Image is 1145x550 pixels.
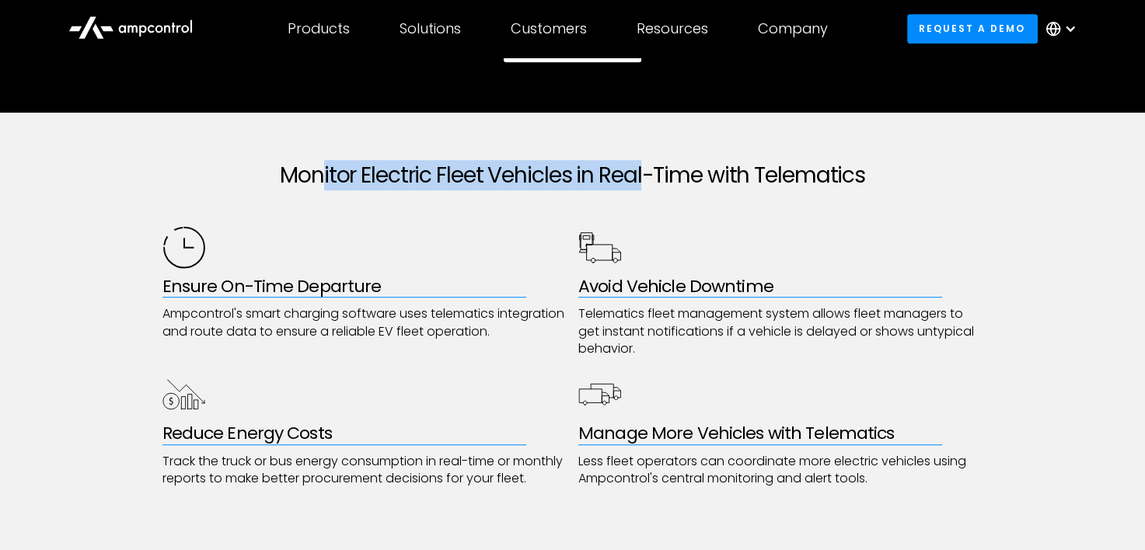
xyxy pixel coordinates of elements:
div: Solutions [400,20,461,37]
h2: Monitor Electric Fleet Vehicles in Real-Time with Telematics [162,162,983,189]
a: Request a demo [907,14,1038,43]
div: Resources [637,20,708,37]
div: Products [288,20,350,37]
p: Less fleet operators can coordinate more electric vehicles using Ampcontrol's central monitoring ... [578,453,983,488]
p: Ampcontrol's smart charging software uses telematics integration and route data to ensure a relia... [162,305,567,340]
h3: Avoid Vehicle Downtime [578,277,983,297]
div: Company [758,20,828,37]
h3: Reduce Energy Costs [162,423,567,444]
h3: Manage More Vehicles with Telematics [578,423,983,444]
div: Customers [511,20,587,37]
h3: Ensure On-Time Departure [162,277,567,297]
p: Telematics fleet management system allows fleet managers to get instant notifications if a vehicl... [578,305,983,357]
p: Track the truck or bus energy consumption in real-time or monthly reports to make better procurem... [162,453,567,488]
